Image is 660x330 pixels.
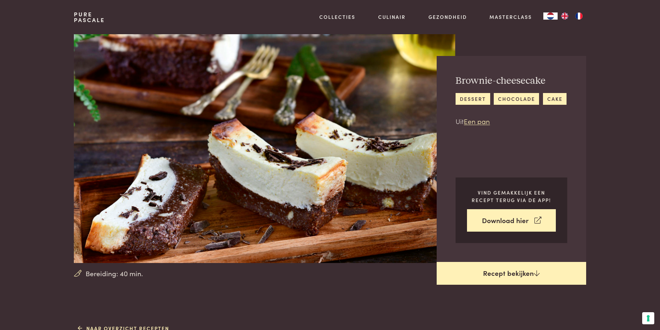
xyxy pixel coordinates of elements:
[86,268,143,279] span: Bereiding: 40 min.
[558,12,586,20] ul: Language list
[467,209,556,232] a: Download hier
[464,116,490,126] a: Een pan
[74,11,105,23] a: PurePascale
[543,12,586,20] aside: Language selected: Nederlands
[456,93,490,105] a: dessert
[543,93,567,105] a: cake
[489,13,532,21] a: Masterclass
[572,12,586,20] a: FR
[558,12,572,20] a: EN
[319,13,355,21] a: Collecties
[456,116,567,127] p: Uit
[428,13,467,21] a: Gezondheid
[543,12,558,20] div: Language
[74,34,455,263] img: Brownie-cheesecake
[467,189,556,203] p: Vind gemakkelijk een recept terug via de app!
[543,12,558,20] a: NL
[437,262,586,285] a: Recept bekijken
[456,75,567,87] h2: Brownie-cheesecake
[642,312,654,324] button: Uw voorkeuren voor toestemming voor trackingtechnologieën
[494,93,539,105] a: chocolade
[378,13,406,21] a: Culinair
